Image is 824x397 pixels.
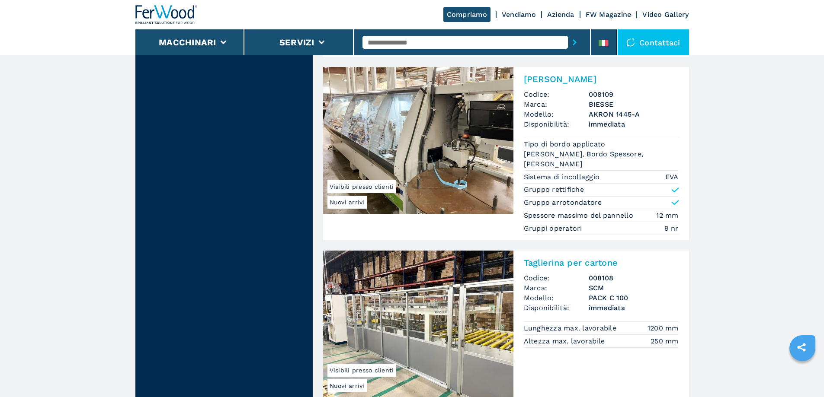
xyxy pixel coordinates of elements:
p: Gruppo arrotondatore [524,198,602,207]
button: submit-button [568,32,581,52]
span: immediata [589,303,679,313]
img: Contattaci [626,38,635,47]
h3: PACK C 100 [589,293,679,303]
span: Nuovi arrivi [327,379,367,392]
em: 1200 mm [648,323,679,333]
a: Azienda [547,10,574,19]
iframe: Chat [787,358,818,391]
a: Vendiamo [502,10,536,19]
span: Modello: [524,293,589,303]
a: sharethis [791,337,812,358]
a: FW Magazine [586,10,632,19]
span: Visibili presso clienti [327,180,396,193]
span: Disponibilità: [524,303,589,313]
a: Compriamo [443,7,491,22]
p: Gruppo rettifiche [524,185,584,194]
p: Lunghezza max. lavorabile [524,324,619,333]
a: Bordatrice Singola BIESSE AKRON 1445-ANuovi arriviVisibili presso clienti[PERSON_NAME]Codice:0081... [323,67,689,240]
h2: [PERSON_NAME] [524,74,679,84]
span: Codice: [524,273,589,283]
em: 12 mm [656,210,678,220]
em: EVA [665,172,679,182]
div: Contattaci [618,29,689,55]
span: Disponibilità: [524,119,589,129]
h2: Taglierina per cartone [524,257,679,268]
img: Bordatrice Singola BIESSE AKRON 1445-A [323,67,513,214]
span: immediata [589,119,679,129]
img: Ferwood [135,5,198,24]
button: Servizi [279,37,314,48]
h3: 008108 [589,273,679,283]
span: Modello: [524,109,589,119]
em: 9 nr [664,223,679,233]
span: Codice: [524,89,589,99]
p: Sistema di incollaggio [524,172,602,182]
h3: AKRON 1445-A [589,109,679,119]
span: Nuovi arrivi [327,196,367,209]
h3: SCM [589,283,679,293]
button: Macchinari [159,37,216,48]
a: Video Gallery [642,10,689,19]
span: Marca: [524,283,589,293]
h3: 008109 [589,89,679,99]
p: Spessore massimo del pannello [524,211,636,220]
h3: BIESSE [589,99,679,109]
em: [PERSON_NAME], Bordo Spessore, [PERSON_NAME] [524,149,679,169]
span: Visibili presso clienti [327,364,396,377]
p: Gruppi operatori [524,224,584,233]
span: Marca: [524,99,589,109]
em: 250 mm [651,336,679,346]
p: Altezza max. lavorabile [524,337,607,346]
p: Tipo di bordo applicato [524,140,608,149]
